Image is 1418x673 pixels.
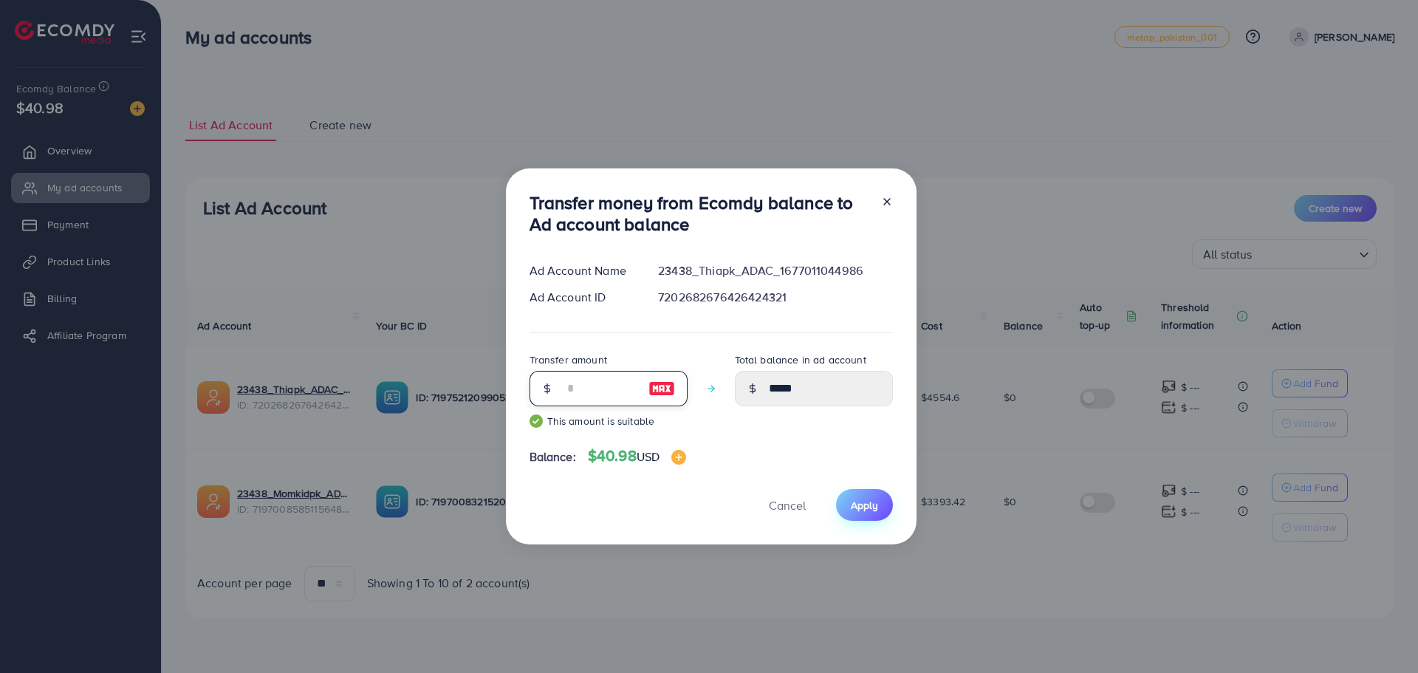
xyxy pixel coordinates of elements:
span: Balance: [530,448,576,465]
button: Apply [836,489,893,521]
img: image [648,380,675,397]
span: Apply [851,498,878,513]
div: Ad Account Name [518,262,647,279]
h4: $40.98 [588,447,686,465]
img: image [671,450,686,465]
div: Ad Account ID [518,289,647,306]
label: Total balance in ad account [735,352,866,367]
img: guide [530,414,543,428]
div: 7202682676426424321 [646,289,904,306]
h3: Transfer money from Ecomdy balance to Ad account balance [530,192,869,235]
div: 23438_Thiapk_ADAC_1677011044986 [646,262,904,279]
label: Transfer amount [530,352,607,367]
small: This amount is suitable [530,414,688,428]
span: USD [637,448,660,465]
span: Cancel [769,497,806,513]
iframe: Chat [1355,607,1407,662]
button: Cancel [750,489,824,521]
